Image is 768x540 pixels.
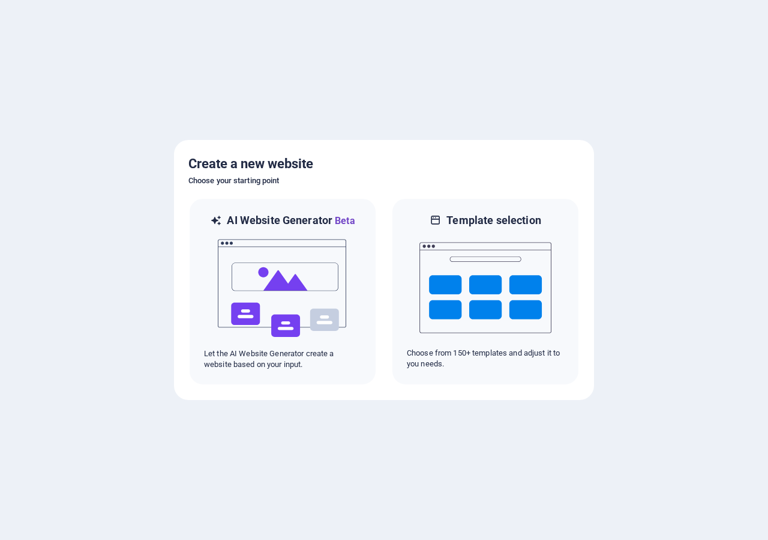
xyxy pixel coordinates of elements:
[188,154,580,174] h5: Create a new website
[391,198,580,386] div: Template selectionChoose from 150+ templates and adjust it to you needs.
[446,213,541,228] h6: Template selection
[188,174,580,188] h6: Choose your starting point
[227,213,355,228] h6: AI Website Generator
[204,348,361,370] p: Let the AI Website Generator create a website based on your input.
[407,348,564,369] p: Choose from 150+ templates and adjust it to you needs.
[332,215,355,226] span: Beta
[217,228,349,348] img: ai
[188,198,377,386] div: AI Website GeneratorBetaaiLet the AI Website Generator create a website based on your input.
